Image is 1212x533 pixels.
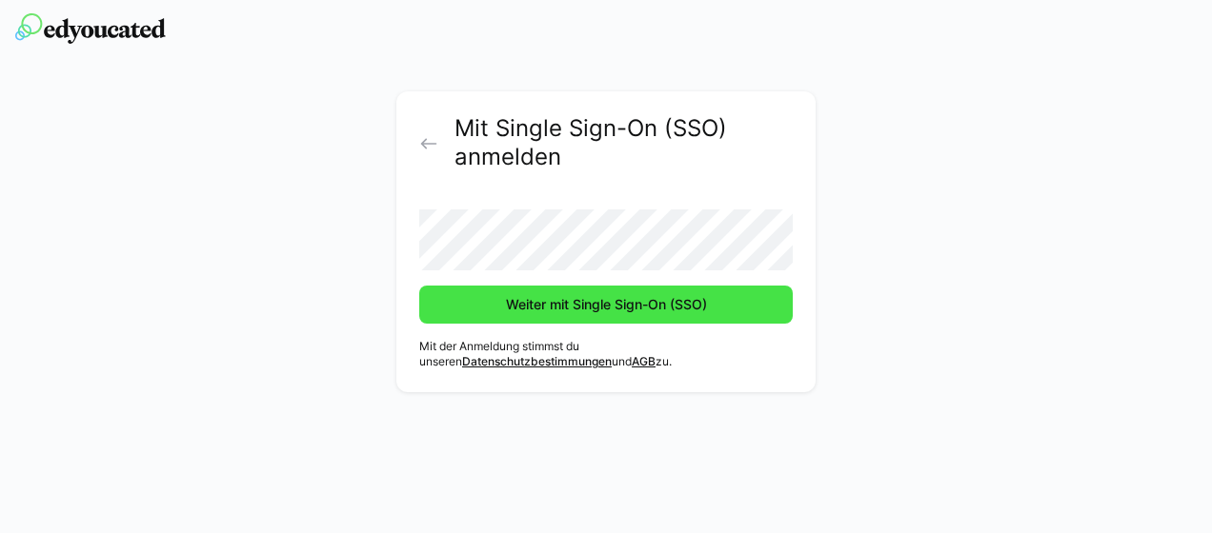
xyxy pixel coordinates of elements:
button: Weiter mit Single Sign-On (SSO) [419,286,793,324]
h2: Mit Single Sign-On (SSO) anmelden [454,114,793,171]
p: Mit der Anmeldung stimmst du unseren und zu. [419,339,793,369]
a: AGB [632,354,656,368]
img: edyoucated [15,13,166,44]
span: Weiter mit Single Sign-On (SSO) [503,295,710,314]
a: Datenschutzbestimmungen [462,354,612,368]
